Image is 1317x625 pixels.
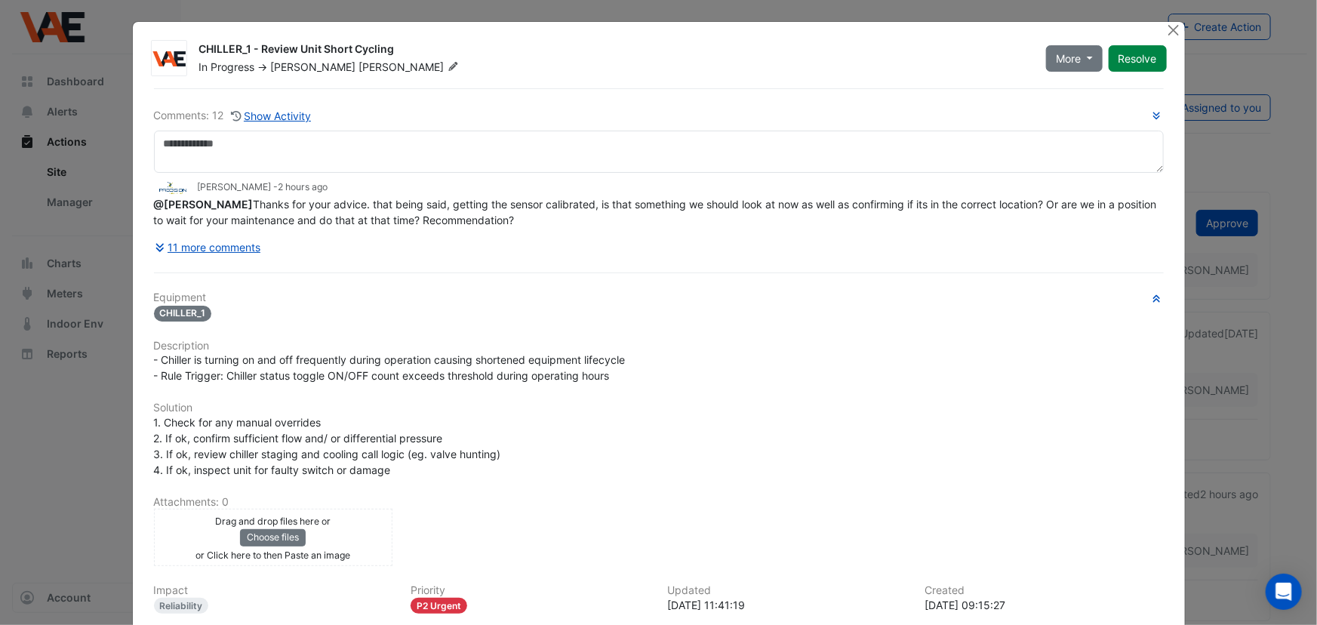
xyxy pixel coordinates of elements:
span: In Progress [199,60,255,73]
span: 1. Check for any manual overrides 2. If ok, confirm sufficient flow and/ or differential pressure... [154,416,501,476]
h6: Equipment [154,291,1164,304]
small: or Click here to then Paste an image [195,550,350,561]
h6: Created [925,584,1164,597]
img: Precision Group [154,180,192,196]
h6: Priority [411,584,650,597]
h6: Solution [154,402,1164,414]
button: 11 more comments [154,234,262,260]
span: ccoyle@vaegroup.com.au [VAE Group] [154,198,254,211]
small: Drag and drop files here or [215,516,331,527]
span: Thanks for your advice. that being said, getting the sensor calibrated, is that something we shou... [154,198,1160,226]
h6: Updated [668,584,907,597]
span: [PERSON_NAME] [271,60,356,73]
div: CHILLER_1 - Review Unit Short Cycling [199,42,1028,60]
span: -> [258,60,268,73]
div: Open Intercom Messenger [1266,574,1302,610]
span: - Chiller is turning on and off frequently during operation causing shortened equipment lifecycle... [154,353,626,382]
div: [DATE] 11:41:19 [668,597,907,613]
button: Close [1166,22,1182,38]
span: [PERSON_NAME] [359,60,462,75]
button: Show Activity [230,107,312,125]
h6: Attachments: 0 [154,496,1164,509]
button: Resolve [1109,45,1167,72]
button: More [1046,45,1103,72]
div: [DATE] 09:15:27 [925,597,1164,613]
h6: Impact [154,584,393,597]
h6: Description [154,340,1164,353]
div: Reliability [154,598,209,614]
div: P2 Urgent [411,598,467,614]
small: [PERSON_NAME] - [198,180,328,194]
span: CHILLER_1 [154,306,212,322]
span: 2025-08-15 11:41:19 [278,181,328,192]
div: Comments: 12 [154,107,312,125]
button: Choose files [240,529,306,546]
span: More [1056,51,1081,66]
img: VAE Group [152,51,186,66]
